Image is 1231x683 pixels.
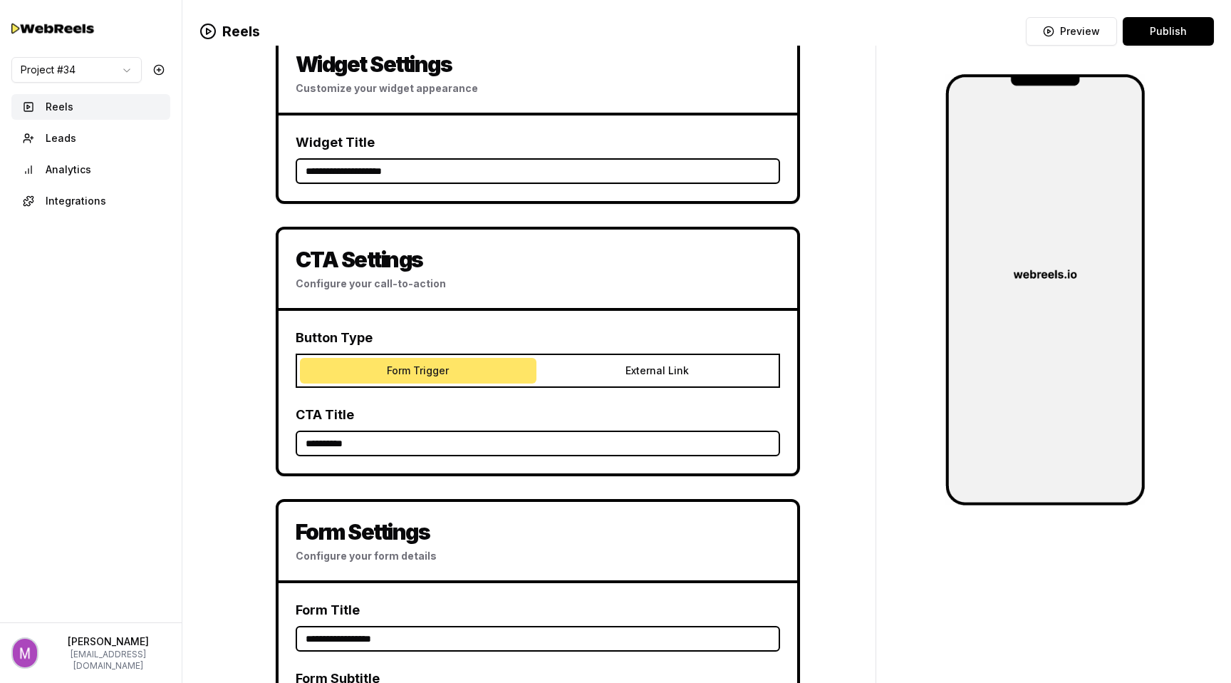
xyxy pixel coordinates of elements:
p: [PERSON_NAME] [47,635,170,649]
img: Project Logo [945,74,1145,505]
div: Form Settings [296,519,780,545]
button: Publish [1123,17,1214,46]
label: CTA Title [296,407,354,422]
div: Configure your call-to-action [296,277,780,291]
div: Customize your widget appearance [296,81,780,96]
button: External Link [539,358,776,384]
button: Leads [11,125,170,151]
label: Widget Title [296,135,375,150]
img: Testimo [11,19,97,38]
img: Profile picture [13,639,37,667]
button: Integrations [11,188,170,214]
label: Button Type [296,330,373,345]
button: Reels [11,94,170,120]
button: Form Trigger [300,358,536,384]
div: Configure your form details [296,549,780,563]
label: Form Title [296,602,360,617]
button: Profile picture[PERSON_NAME][EMAIL_ADDRESS][DOMAIN_NAME] [11,635,170,672]
button: Analytics [11,157,170,183]
p: [EMAIL_ADDRESS][DOMAIN_NAME] [47,649,170,672]
h2: Reels [199,21,260,41]
button: Preview [1026,17,1117,46]
div: Widget Settings [296,51,780,77]
div: CTA Settings [296,247,780,272]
